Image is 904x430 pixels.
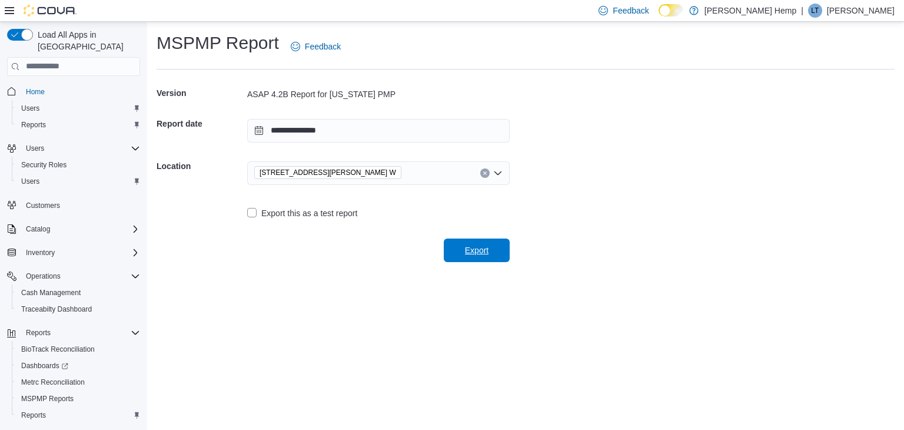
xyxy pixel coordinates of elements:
div: ASAP 4.2B Report for [US_STATE] PMP [247,88,510,100]
div: Lucas Todd [808,4,822,18]
a: Reports [16,118,51,132]
a: Customers [21,199,65,213]
a: BioTrack Reconciliation [16,342,99,356]
button: Operations [2,268,145,285]
span: Metrc Reconciliation [21,378,85,387]
span: Security Roles [21,160,67,170]
span: Reports [26,328,51,338]
button: Reports [12,117,145,133]
button: MSPMP Reports [12,391,145,407]
span: Inventory [21,246,140,260]
span: Security Roles [16,158,140,172]
a: Users [16,174,44,188]
input: Accessible screen reader label [406,166,407,180]
button: Operations [21,269,65,283]
button: Reports [21,326,55,340]
a: Metrc Reconciliation [16,375,89,389]
span: Reports [16,408,140,422]
span: BioTrack Reconciliation [16,342,140,356]
span: Reports [21,120,46,130]
label: Export this as a test report [247,206,357,220]
button: Catalog [21,222,55,236]
button: BioTrack Reconciliation [12,341,145,358]
span: Customers [26,201,60,210]
span: Dashboards [21,361,68,371]
button: Clear input [480,168,490,178]
p: [PERSON_NAME] Hemp [704,4,796,18]
input: Dark Mode [659,4,683,16]
button: Users [21,141,49,156]
span: Operations [21,269,140,283]
a: Dashboards [16,359,73,373]
a: Reports [16,408,51,422]
button: Metrc Reconciliation [12,374,145,391]
span: LT [811,4,819,18]
button: Customers [2,197,145,214]
button: Export [444,239,510,262]
span: MSPMP Reports [21,394,74,403]
span: Customers [21,198,140,213]
button: Users [2,140,145,157]
p: | [801,4,803,18]
span: Users [26,144,44,153]
h1: MSPMP Report [157,31,279,55]
span: Users [21,141,140,156]
button: Cash Management [12,285,145,301]
span: 3023 Goodman Rd. W [254,166,401,179]
button: Home [2,83,145,100]
h5: Location [157,154,245,178]
p: [PERSON_NAME] [827,4,895,18]
span: MSPMP Reports [16,392,140,406]
button: Reports [12,407,145,424]
span: Users [21,177,39,186]
h5: Report date [157,112,245,135]
button: Users [12,100,145,117]
span: Cash Management [16,286,140,300]
span: Reports [16,118,140,132]
input: Press the down key to open a popover containing a calendar. [247,119,510,143]
span: Dashboards [16,359,140,373]
span: [STREET_ADDRESS][PERSON_NAME] W [260,167,396,178]
span: Operations [26,272,61,281]
span: Feedback [305,41,341,52]
button: Reports [2,325,145,341]
span: Home [21,84,140,99]
span: Feedback [613,5,649,16]
span: Users [21,104,39,113]
a: Home [21,85,49,99]
span: Home [26,87,45,97]
img: Cova [24,5,77,16]
span: Load All Apps in [GEOGRAPHIC_DATA] [33,29,140,52]
span: Reports [21,326,140,340]
a: Security Roles [16,158,71,172]
a: Dashboards [12,358,145,374]
h5: Version [157,81,245,105]
span: Inventory [26,248,55,257]
span: Cash Management [21,288,81,297]
a: Users [16,101,44,115]
span: Catalog [26,224,50,234]
a: Cash Management [16,286,85,300]
button: Users [12,173,145,190]
span: BioTrack Reconciliation [21,345,95,354]
a: Traceabilty Dashboard [16,302,97,316]
a: MSPMP Reports [16,392,78,406]
span: Traceabilty Dashboard [21,305,92,314]
button: Open list of options [493,168,503,178]
span: Traceabilty Dashboard [16,302,140,316]
span: Metrc Reconciliation [16,375,140,389]
span: Users [16,174,140,188]
button: Inventory [2,244,145,261]
span: Reports [21,411,46,420]
a: Feedback [286,35,345,58]
button: Traceabilty Dashboard [12,301,145,317]
button: Catalog [2,221,145,237]
span: Users [16,101,140,115]
button: Security Roles [12,157,145,173]
span: Export [465,244,488,256]
button: Inventory [21,246,59,260]
span: Catalog [21,222,140,236]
